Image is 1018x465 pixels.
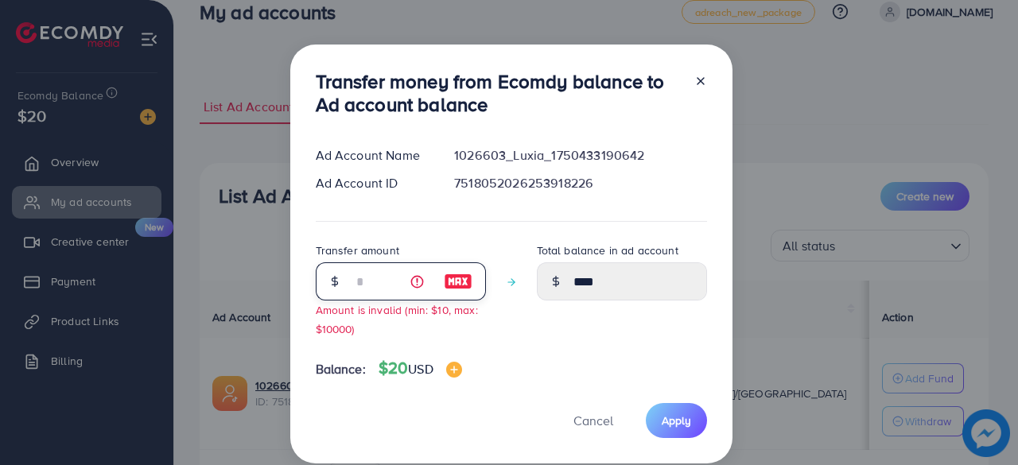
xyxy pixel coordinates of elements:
span: USD [408,360,433,378]
img: image [444,272,472,291]
div: Ad Account ID [303,174,442,192]
div: Ad Account Name [303,146,442,165]
button: Cancel [554,403,633,437]
img: image [446,362,462,378]
span: Cancel [573,412,613,429]
button: Apply [646,403,707,437]
h4: $20 [379,358,462,378]
label: Total balance in ad account [537,242,678,258]
label: Transfer amount [316,242,399,258]
span: Balance: [316,360,366,378]
div: 1026603_Luxia_1750433190642 [441,146,719,165]
small: Amount is invalid (min: $10, max: $10000) [316,302,478,335]
div: 7518052026253918226 [441,174,719,192]
h3: Transfer money from Ecomdy balance to Ad account balance [316,70,682,116]
span: Apply [662,413,691,428]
